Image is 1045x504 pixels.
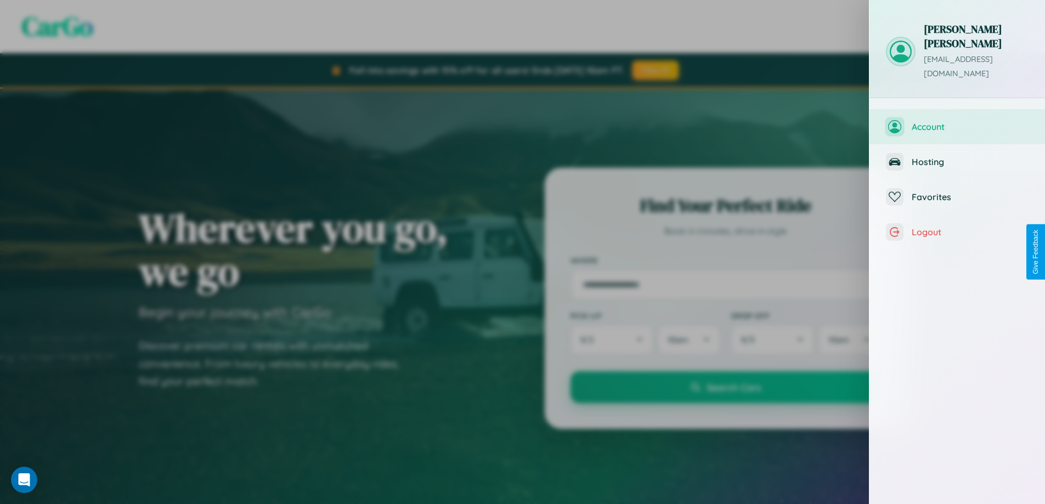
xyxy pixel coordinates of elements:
span: Account [912,121,1029,132]
p: [EMAIL_ADDRESS][DOMAIN_NAME] [924,53,1029,81]
button: Hosting [869,144,1045,179]
div: Open Intercom Messenger [11,467,37,493]
span: Logout [912,226,1029,237]
button: Logout [869,214,1045,250]
span: Hosting [912,156,1029,167]
button: Favorites [869,179,1045,214]
div: Give Feedback [1032,230,1040,274]
button: Account [869,109,1045,144]
span: Favorites [912,191,1029,202]
h3: [PERSON_NAME] [PERSON_NAME] [924,22,1029,50]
